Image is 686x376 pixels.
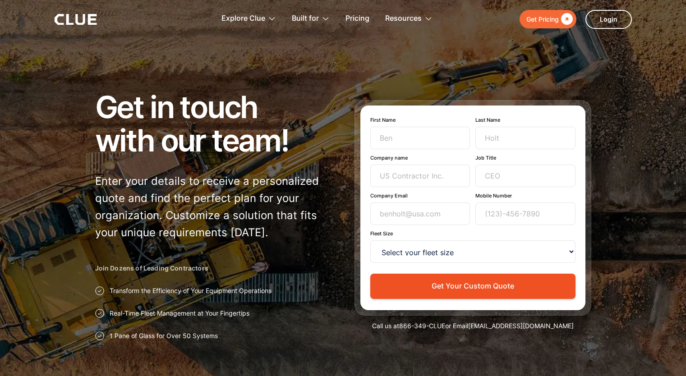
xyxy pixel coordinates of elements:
label: First Name [370,117,470,123]
div: Resources [385,5,433,33]
a: 866-349-CLUE [399,322,445,330]
a: [EMAIL_ADDRESS][DOMAIN_NAME] [468,322,574,330]
div: Explore Clue [221,5,276,33]
h2: Join Dozens of Leading Contractors [95,264,332,273]
input: Ben [370,127,470,149]
button: Get Your Custom Quote [370,274,576,298]
label: Job Title [475,155,576,161]
input: benholt@usa.com [370,202,470,225]
input: (123)-456-7890 [475,202,576,225]
a: Pricing [345,5,369,33]
label: Company name [370,155,470,161]
label: Mobile Number [475,193,576,199]
h1: Get in touch with our team! [95,90,332,157]
label: Last Name [475,117,576,123]
div: Get Pricing [526,14,559,25]
p: Enter your details to receive a personalized quote and find the perfect plan for your organizatio... [95,173,332,241]
a: Get Pricing [520,10,576,28]
p: Transform the Efficiency of Your Equipment Operations [110,286,272,295]
img: Approval checkmark icon [95,309,104,318]
a: Login [585,10,632,29]
div: Explore Clue [221,5,265,33]
p: Real-Time Fleet Management at Your Fingertips [110,309,249,318]
input: CEO [475,165,576,187]
div: Call us at or Email [355,321,591,330]
div: Resources [385,5,422,33]
input: US Contractor Inc. [370,165,470,187]
input: Holt [475,127,576,149]
div:  [559,14,573,25]
div: Built for [292,5,319,33]
label: Fleet Size [370,230,576,237]
img: Approval checkmark icon [95,286,104,295]
div: Built for [292,5,330,33]
label: Company Email [370,193,470,199]
img: Approval checkmark icon [95,331,104,340]
p: 1 Pane of Glass for Over 50 Systems [110,331,218,340]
